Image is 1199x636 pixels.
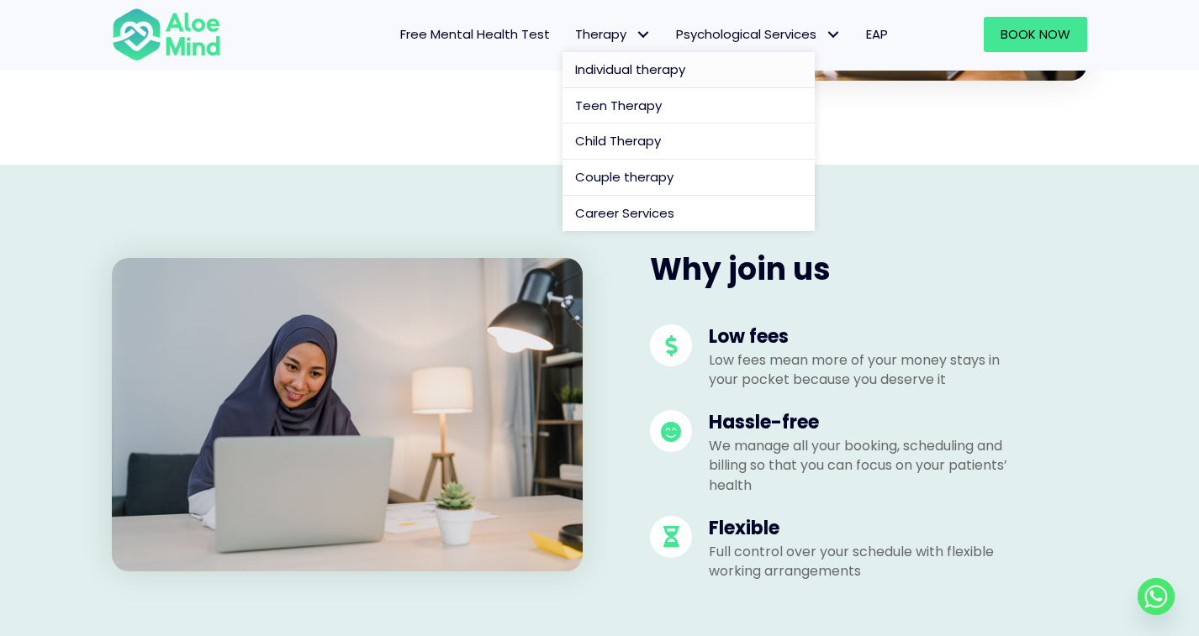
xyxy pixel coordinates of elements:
[663,17,853,52] a: Psychological ServicesPsychological Services: submenu
[575,168,673,186] span: Couple therapy
[112,7,221,62] img: Aloe mind Logo
[112,258,583,571] img: beautiful-asia-muslim-lady-headscarf
[563,196,815,231] a: Career Services
[1001,25,1070,43] span: Book Now
[709,516,1020,542] h4: Flexible
[821,23,845,47] span: Psychological Services: submenu
[575,60,685,78] span: Individual therapy
[388,17,563,52] a: Free Mental Health Test
[243,17,901,52] nav: Menu
[575,204,674,222] span: Career Services
[563,52,815,88] a: Individual therapy
[563,124,815,160] a: Child Therapy
[709,350,1020,389] p: Low fees mean more of your money stays in your pocket because you deserve it
[709,410,1020,436] h4: Hassle-free
[575,97,662,114] span: Teen Therapy
[563,17,663,52] a: TherapyTherapy: submenu
[984,17,1087,52] a: Book Now
[709,436,1020,495] p: We manage all your booking, scheduling and billing so that you can focus on your patients’ health
[631,23,655,47] span: Therapy: submenu
[575,132,661,150] span: Child Therapy
[866,25,888,43] span: EAP
[563,160,815,196] a: Couple therapy
[650,248,831,291] span: Why join us
[709,542,1020,581] p: Full control over your schedule with flexible working arrangements
[575,25,651,43] span: Therapy
[400,25,550,43] span: Free Mental Health Test
[853,17,901,52] a: EAP
[1138,578,1175,615] a: Whatsapp
[563,88,815,124] a: Teen Therapy
[709,324,1020,350] h4: Low fees
[676,25,841,43] span: Psychological Services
